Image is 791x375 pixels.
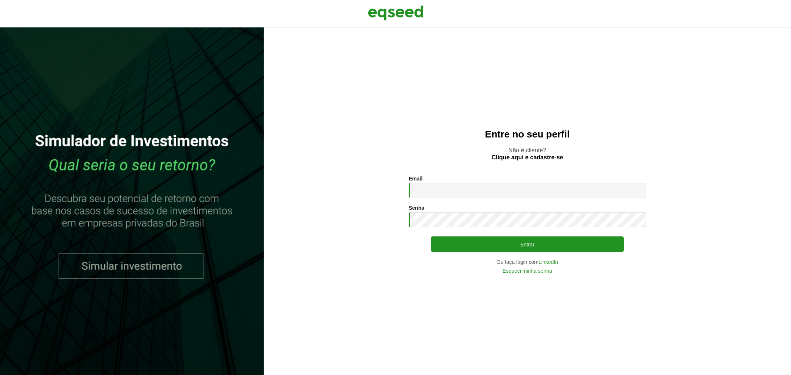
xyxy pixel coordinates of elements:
a: Clique aqui e cadastre-se [492,155,563,160]
label: Senha [409,205,424,210]
button: Entrar [431,236,624,252]
div: Ou faça login com [409,259,646,265]
h2: Entre no seu perfil [279,129,776,140]
a: LinkedIn [538,259,558,265]
p: Não é cliente? [279,147,776,161]
a: Esqueci minha senha [502,268,552,273]
img: EqSeed Logo [368,4,423,22]
label: Email [409,176,422,181]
